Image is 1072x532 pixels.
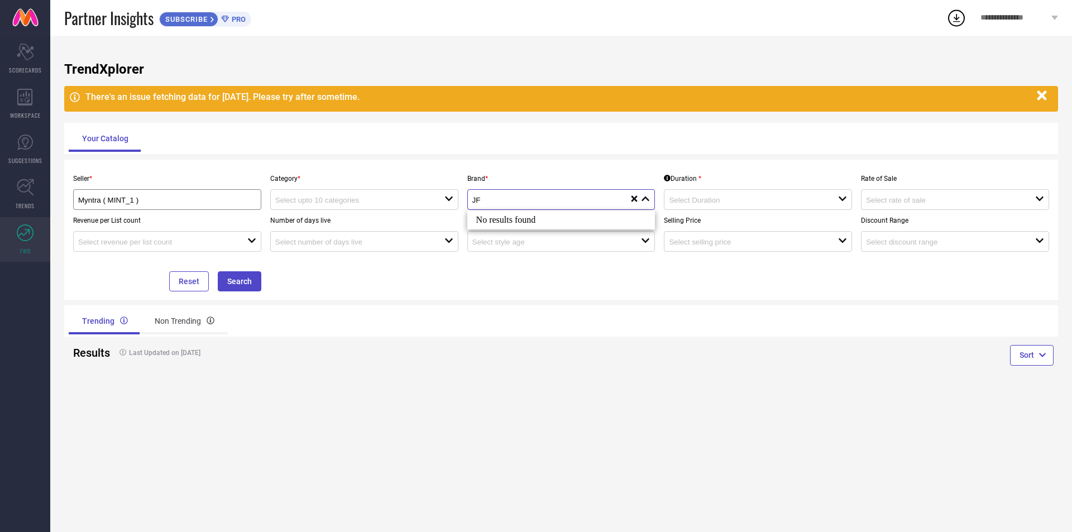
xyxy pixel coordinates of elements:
button: Sort [1010,345,1054,365]
p: Rate of Sale [861,175,1049,183]
div: Duration [664,175,701,183]
div: There's an issue fetching data for [DATE]. Please try after sometime. [85,92,1031,102]
p: Brand [467,175,655,183]
span: Partner Insights [64,7,154,30]
div: Myntra ( MINT_1 ) [78,194,256,205]
input: Select selling price [669,238,821,246]
h1: TrendXplorer [64,61,1058,77]
div: No results found [467,210,655,229]
div: Your Catalog [69,125,142,152]
div: Non Trending [141,308,228,334]
p: Selling Price [664,217,852,224]
div: Trending [69,308,141,334]
p: Seller [73,175,261,183]
a: SUBSCRIBEPRO [159,9,251,27]
input: Select number of days live [275,238,428,246]
p: Discount Range [861,217,1049,224]
p: Category [270,175,458,183]
input: Select seller [78,196,238,204]
span: TRENDS [16,202,35,210]
div: Open download list [946,8,966,28]
input: Select revenue per list count [78,238,231,246]
h4: Last Updated on [DATE] [114,349,511,357]
span: SUGGESTIONS [8,156,42,165]
span: FWD [20,247,31,255]
input: Select upto 10 categories [275,196,428,204]
p: Revenue per List count [73,217,261,224]
span: SUBSCRIBE [160,15,210,23]
h2: Results [73,346,105,360]
input: Select discount range [866,238,1018,246]
span: PRO [229,15,246,23]
p: Number of days live [270,217,458,224]
span: WORKSPACE [10,111,41,119]
button: Search [218,271,261,291]
span: SCORECARDS [9,66,42,74]
input: Select rate of sale [866,196,1018,204]
input: Select style age [472,238,625,246]
button: Reset [169,271,209,291]
input: Select Duration [669,196,821,204]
